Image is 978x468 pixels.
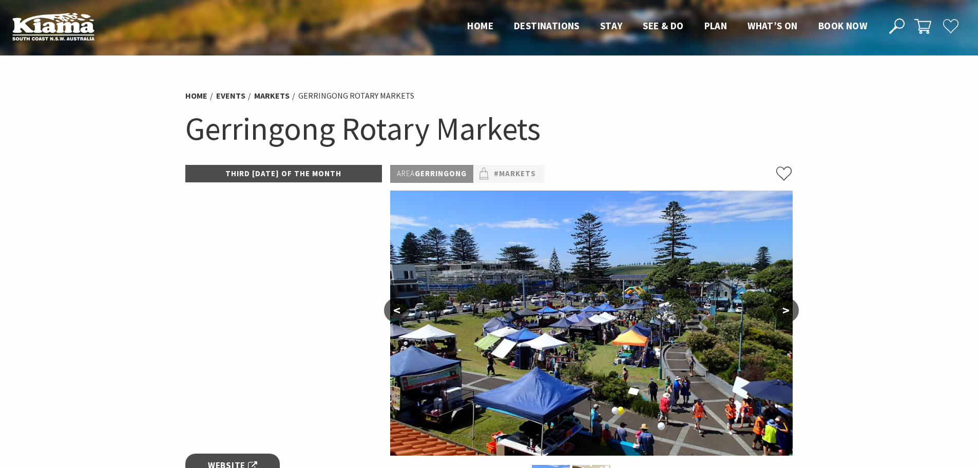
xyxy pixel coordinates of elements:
button: > [773,298,799,323]
span: Plan [704,20,727,32]
a: Events [216,90,245,101]
a: #Markets [494,167,536,180]
button: < [384,298,410,323]
span: What’s On [747,20,798,32]
a: Home [185,90,207,101]
li: Gerringong Rotary Markets [298,89,414,103]
span: Book now [818,20,867,32]
h1: Gerringong Rotary Markets [185,108,793,149]
span: Stay [600,20,623,32]
a: Markets [254,90,290,101]
p: Third [DATE] of the Month [185,165,382,182]
nav: Main Menu [457,18,877,35]
span: Home [467,20,493,32]
span: Area [397,169,415,178]
span: Destinations [514,20,580,32]
p: Gerringong [390,165,473,183]
img: Christmas Market and Street Parade [390,191,793,456]
span: See & Do [643,20,683,32]
img: Kiama Logo [12,12,94,41]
